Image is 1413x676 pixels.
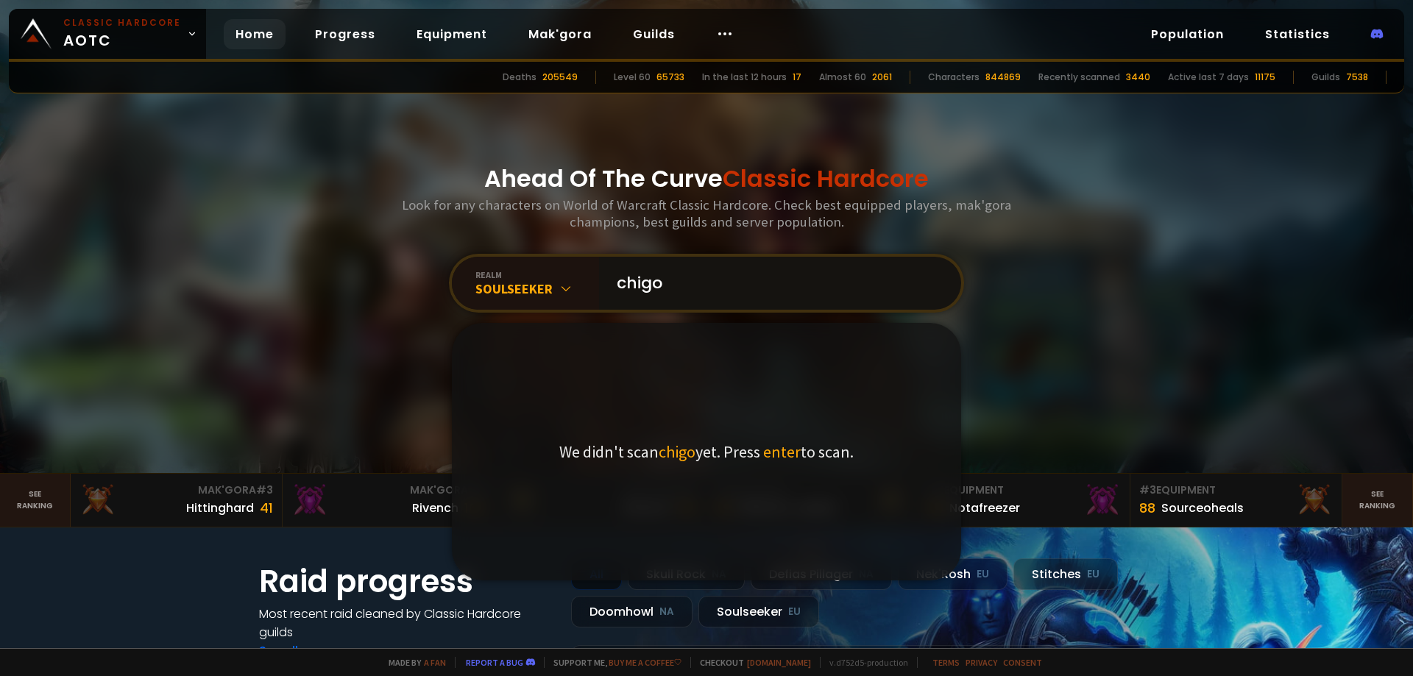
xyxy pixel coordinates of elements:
div: Almost 60 [819,71,866,84]
span: chigo [659,441,695,462]
div: Rivench [412,499,458,517]
span: v. d752d5 - production [820,657,908,668]
div: Stitches [1013,558,1118,590]
a: See all progress [259,642,355,659]
div: Nek'Rosh [898,558,1007,590]
div: In the last 12 hours [702,71,787,84]
div: Equipment [927,483,1121,498]
div: Soulseeker [475,280,599,297]
div: 844869 [985,71,1021,84]
div: Notafreezer [949,499,1020,517]
span: # 3 [1139,483,1156,497]
a: Home [224,19,286,49]
small: EU [788,605,801,619]
div: 11175 [1255,71,1275,84]
small: EU [1087,567,1099,582]
small: EU [977,567,989,582]
div: 3440 [1126,71,1150,84]
a: Classic HardcoreAOTC [9,9,206,59]
h1: Ahead Of The Curve [484,161,929,196]
a: Privacy [966,657,997,668]
span: Checkout [690,657,811,668]
input: Search a character... [608,257,943,310]
div: Level 60 [614,71,651,84]
span: enter [763,441,801,462]
a: Progress [303,19,387,49]
a: a fan [424,657,446,668]
a: Report a bug [466,657,523,668]
div: 17 [793,71,801,84]
div: 41 [260,498,273,518]
div: realm [475,269,599,280]
a: Mak'gora [517,19,603,49]
a: Terms [932,657,960,668]
a: #3Equipment88Sourceoheals [1130,474,1342,527]
div: 2061 [872,71,892,84]
span: # 3 [256,483,273,497]
div: 88 [1139,498,1155,518]
div: Mak'Gora [79,483,273,498]
div: Guilds [1311,71,1340,84]
a: [DOMAIN_NAME] [747,657,811,668]
a: Equipment [405,19,499,49]
span: Made by [380,657,446,668]
div: Mak'Gora [291,483,485,498]
h3: Look for any characters on World of Warcraft Classic Hardcore. Check best equipped players, mak'g... [396,196,1017,230]
span: Classic Hardcore [723,162,929,195]
div: Doomhowl [571,596,693,627]
div: Characters [928,71,980,84]
span: AOTC [63,16,181,51]
div: 65733 [656,71,684,84]
div: Active last 7 days [1168,71,1249,84]
a: Mak'Gora#3Hittinghard41 [71,474,283,527]
a: Mak'Gora#2Rivench100 [283,474,495,527]
div: 205549 [542,71,578,84]
div: Hittinghard [186,499,254,517]
a: Population [1139,19,1236,49]
div: Soulseeker [698,596,819,627]
div: Recently scanned [1038,71,1120,84]
div: Equipment [1139,483,1333,498]
div: Deaths [503,71,536,84]
small: NA [659,605,674,619]
a: Consent [1003,657,1042,668]
a: Seeranking [1342,474,1413,527]
h1: Raid progress [259,558,553,605]
small: Classic Hardcore [63,16,181,29]
h4: Most recent raid cleaned by Classic Hardcore guilds [259,605,553,641]
a: #2Equipment88Notafreezer [918,474,1130,527]
div: Sourceoheals [1161,499,1244,517]
a: Guilds [621,19,687,49]
p: We didn't scan yet. Press to scan. [559,441,854,462]
div: 7538 [1346,71,1368,84]
span: Support me, [544,657,681,668]
a: Statistics [1253,19,1342,49]
a: Buy me a coffee [609,657,681,668]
